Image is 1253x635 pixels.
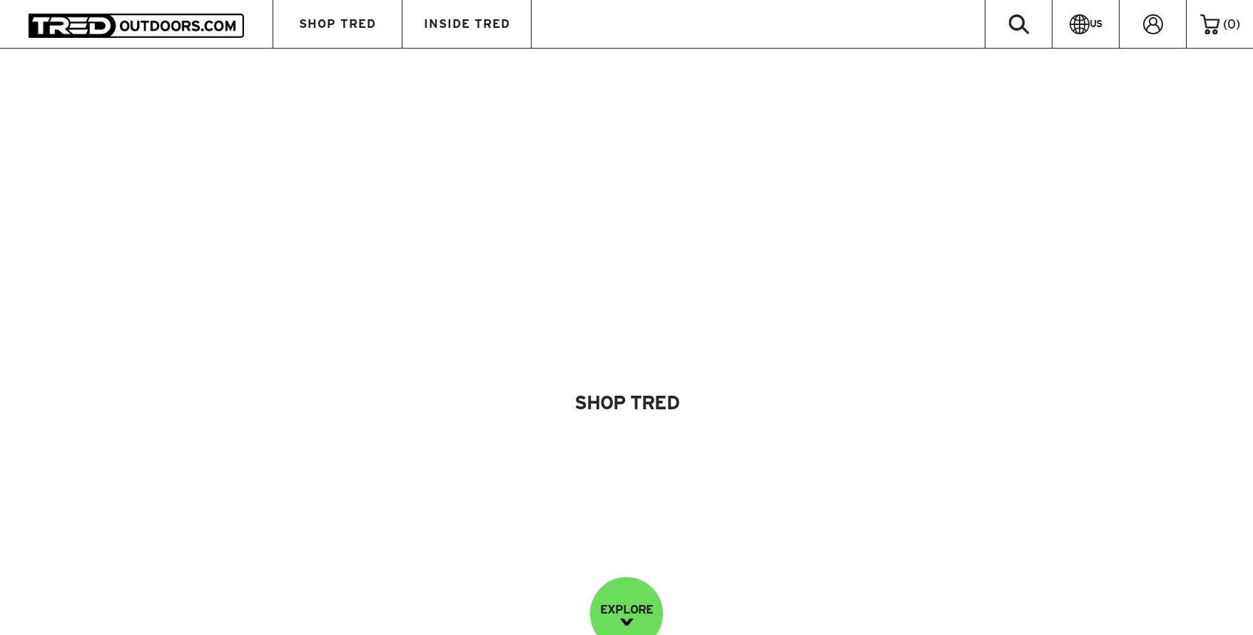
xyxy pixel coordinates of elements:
span: 0 [1227,17,1236,31]
span: ( ) [1223,18,1240,31]
span: SHOP TRED [299,18,376,30]
a: Shop Tred [524,376,729,429]
img: cart-icon [1200,14,1219,34]
img: down-image [620,619,634,626]
img: banner-title [234,274,1019,319]
span: INSIDE TRED [424,18,510,30]
img: TRED Outdoors America [29,14,244,37]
